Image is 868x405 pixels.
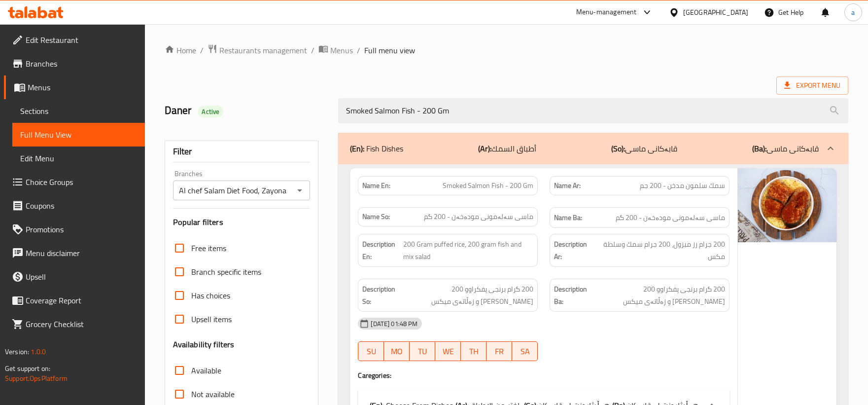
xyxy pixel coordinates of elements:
[208,44,307,57] a: Restaurants management
[4,194,145,218] a: Coupons
[388,344,406,359] span: MO
[26,34,137,46] span: Edit Restaurant
[4,218,145,241] a: Promotions
[595,238,725,262] span: 200 جرام رز مبزول، 200 جرام سمك وسلطة مكس
[4,28,145,52] a: Edit Restaurant
[4,75,145,99] a: Menus
[338,133,848,164] div: (En): Fish Dishes(Ar):أطباق السمك(So):قابەکانی ماسی(Ba):قابەکانی ماسی
[5,362,50,375] span: Get support on:
[219,44,307,56] span: Restaurants management
[12,147,145,170] a: Edit Menu
[414,344,431,359] span: TU
[364,44,415,56] span: Full menu view
[191,313,232,325] span: Upsell items
[173,339,235,350] h3: Availability filters
[191,242,226,254] span: Free items
[5,345,29,358] span: Version:
[784,79,840,92] span: Export Menu
[200,44,204,56] li: /
[362,344,380,359] span: SU
[611,141,625,156] b: (So):
[26,295,137,306] span: Coverage Report
[330,44,353,56] span: Menus
[26,247,137,259] span: Menu disclaimer
[397,283,533,307] span: 200 گرام برنجی پفکراوو 200 [PERSON_NAME] و زەڵاتەی میکس
[465,344,483,359] span: TH
[752,141,766,156] b: (Ba):
[20,105,137,117] span: Sections
[616,212,725,224] span: ماسی سەلەمونی مودەخەن - 200 گم
[4,265,145,289] a: Upsell
[403,238,533,262] span: 200 Gram puffed rice, 200 gram fish and mix salad
[4,170,145,194] a: Choice Groups
[318,44,353,57] a: Menus
[338,98,848,123] input: search
[683,7,748,18] div: [GEOGRAPHIC_DATA]
[26,58,137,70] span: Branches
[191,266,261,278] span: Branch specific items
[26,318,137,330] span: Grocery Checklist
[173,217,311,228] h3: Popular filters
[198,107,223,116] span: Active
[198,106,223,117] div: Active
[362,238,401,262] strong: Description En:
[554,238,593,262] strong: Description Ar:
[367,319,421,329] span: [DATE] 01:48 PM
[362,283,395,307] strong: Description So:
[640,181,725,191] span: سمك سلمون مدخن - 200 جم
[26,223,137,235] span: Promotions
[362,212,390,222] strong: Name So:
[554,181,581,191] strong: Name Ar:
[20,129,137,141] span: Full Menu View
[752,143,819,154] p: قابەکانی ماسی
[439,344,457,359] span: WE
[165,103,327,118] h2: Daner
[5,372,68,385] a: Support.OpsPlatform
[165,44,196,56] a: Home
[478,143,536,154] p: أطباق السمك
[384,341,410,361] button: MO
[490,344,508,359] span: FR
[358,341,384,361] button: SU
[191,290,230,301] span: Has choices
[350,143,403,154] p: Fish Dishes
[28,81,137,93] span: Menus
[461,341,486,361] button: TH
[191,388,235,400] span: Not available
[311,44,314,56] li: /
[776,76,848,95] span: Export Menu
[512,341,538,361] button: SA
[516,344,534,359] span: SA
[424,212,533,222] span: ماسی سەلەمونی مودەخەن - 200 گم
[4,52,145,75] a: Branches
[589,283,725,307] span: 200 گرام برنجی پفکراوو 200 [PERSON_NAME] و زەڵاتەی میکس
[576,6,637,18] div: Menu-management
[443,181,533,191] span: Smoked Salmon Fish - 200 Gm
[362,181,390,191] strong: Name En:
[26,200,137,212] span: Coupons
[357,44,360,56] li: /
[20,152,137,164] span: Edit Menu
[173,141,311,162] div: Filter
[293,184,307,197] button: Open
[851,7,855,18] span: a
[738,168,836,242] img: %D8%B3%D9%84%D9%85%D9%88%D9%86_%D8%B3%D9%85%D9%83_%D9%85%D8%AF%D8%AE%D9%86_%D9%A2%D9%A0%D9%A0_%D8...
[4,312,145,336] a: Grocery Checklist
[12,99,145,123] a: Sections
[486,341,512,361] button: FR
[554,212,582,224] strong: Name Ba:
[478,141,491,156] b: (Ar):
[358,370,729,380] h4: Caregories:
[435,341,461,361] button: WE
[4,241,145,265] a: Menu disclaimer
[611,143,677,154] p: قابەکانی ماسی
[554,283,587,307] strong: Description Ba:
[4,289,145,312] a: Coverage Report
[26,176,137,188] span: Choice Groups
[410,341,435,361] button: TU
[12,123,145,147] a: Full Menu View
[165,44,848,57] nav: breadcrumb
[350,141,364,156] b: (En):
[191,365,221,376] span: Available
[26,271,137,283] span: Upsell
